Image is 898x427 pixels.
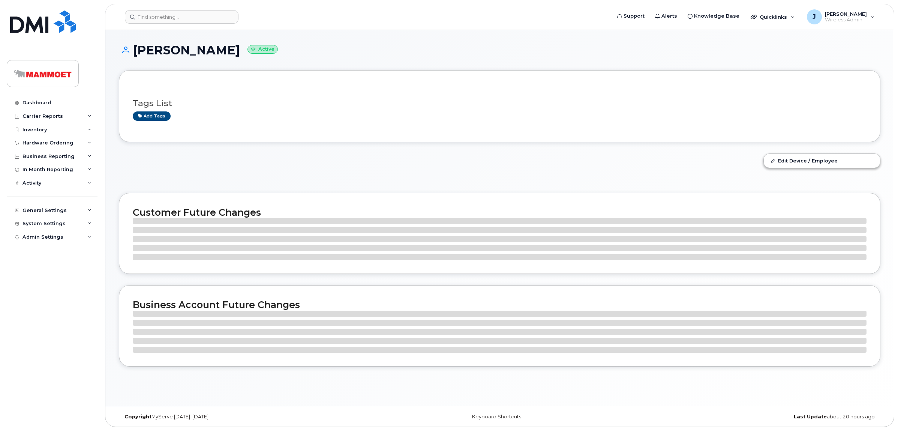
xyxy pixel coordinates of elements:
[247,45,278,54] small: Active
[764,154,880,167] a: Edit Device / Employee
[124,414,151,419] strong: Copyright
[133,299,867,310] h2: Business Account Future Changes
[472,414,521,419] a: Keyboard Shortcuts
[119,414,373,420] div: MyServe [DATE]–[DATE]
[794,414,827,419] strong: Last Update
[119,44,880,57] h1: [PERSON_NAME]
[133,99,867,108] h3: Tags List
[627,414,880,420] div: about 20 hours ago
[133,207,867,218] h2: Customer Future Changes
[133,111,171,121] a: Add tags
